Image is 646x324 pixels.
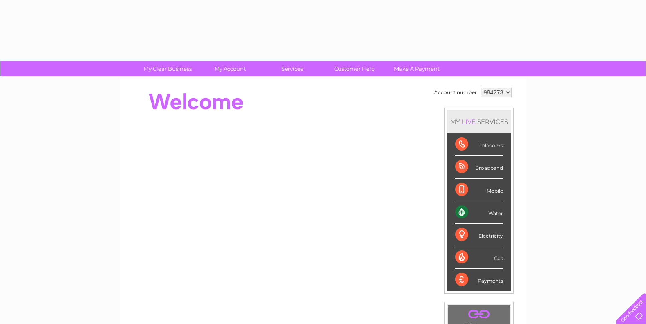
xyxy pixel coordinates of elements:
[455,179,503,201] div: Mobile
[455,201,503,224] div: Water
[455,269,503,291] div: Payments
[258,61,326,76] a: Services
[455,246,503,269] div: Gas
[455,133,503,156] div: Telecoms
[383,61,451,76] a: Make A Payment
[450,307,508,322] a: .
[432,85,479,99] td: Account number
[321,61,388,76] a: Customer Help
[455,156,503,178] div: Broadband
[460,118,477,126] div: LIVE
[196,61,264,76] a: My Account
[455,224,503,246] div: Electricity
[447,110,511,133] div: MY SERVICES
[134,61,202,76] a: My Clear Business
